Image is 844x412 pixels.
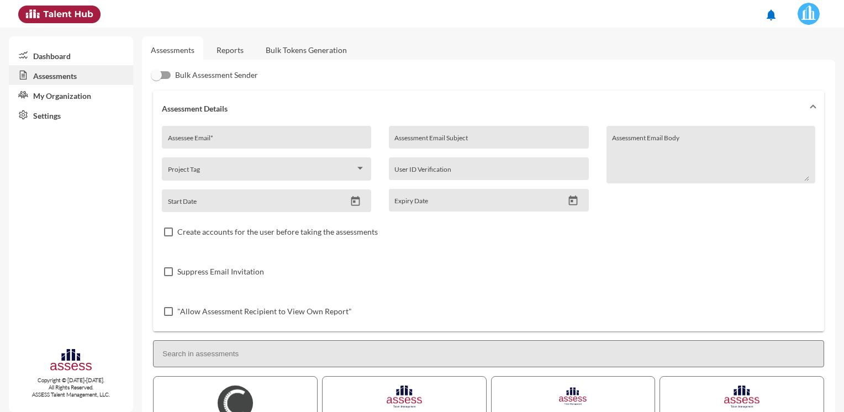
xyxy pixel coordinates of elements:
[257,36,356,64] a: Bulk Tokens Generation
[208,36,252,64] a: Reports
[49,347,93,374] img: assesscompany-logo.png
[177,225,378,239] span: Create accounts for the user before taking the assessments
[9,85,133,105] a: My Organization
[563,195,583,207] button: Open calendar
[153,126,824,331] div: Assessment Details
[162,104,802,113] mat-panel-title: Assessment Details
[153,91,824,126] mat-expansion-panel-header: Assessment Details
[346,196,365,207] button: Open calendar
[9,105,133,125] a: Settings
[9,377,133,398] p: Copyright © [DATE]-[DATE]. All Rights Reserved. ASSESS Talent Management, LLC.
[177,265,264,278] span: Suppress Email Invitation
[764,8,778,22] mat-icon: notifications
[151,45,194,55] a: Assessments
[9,45,133,65] a: Dashboard
[153,340,824,367] input: Search in assessments
[175,68,258,82] span: Bulk Assessment Sender
[9,65,133,85] a: Assessments
[177,305,352,318] span: "Allow Assessment Recipient to View Own Report"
